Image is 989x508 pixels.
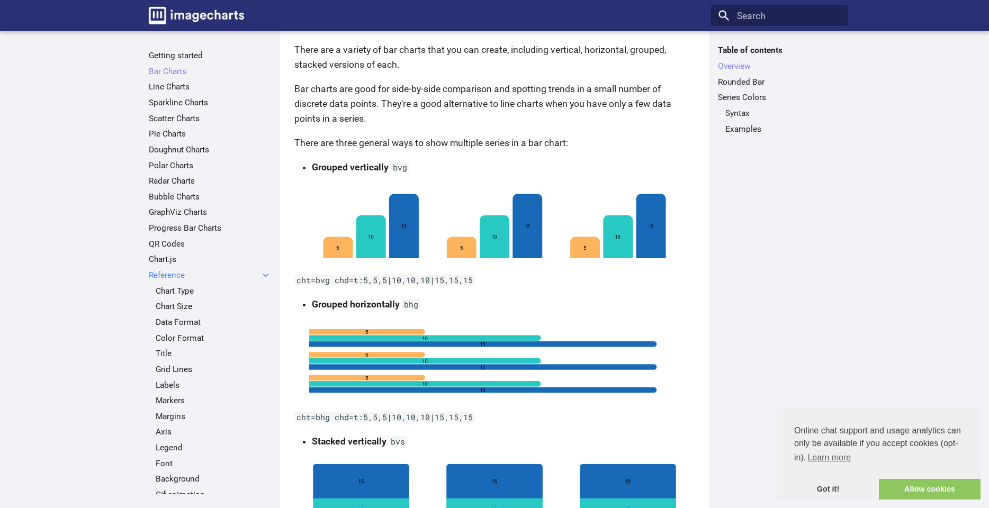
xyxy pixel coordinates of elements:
a: Markers [156,395,271,406]
nav: Table of contents [711,45,847,134]
a: Labels [156,380,271,391]
a: Examples [725,124,841,134]
a: Bubble Charts [149,192,271,202]
a: Pie Charts [149,129,271,139]
a: GraphViz Charts [149,207,271,217]
nav: Series Colors [718,108,840,134]
a: Polar Charts [149,160,271,171]
img: chart [309,184,680,264]
a: Color Format [156,333,271,343]
a: Image-Charts documentation [144,2,249,29]
a: Line Charts [149,81,271,92]
a: Background [156,474,271,484]
label: Table of contents [711,45,847,56]
a: Sparkline Charts [149,97,271,108]
a: Axis [156,427,271,437]
a: Data Format [156,317,271,328]
a: allow cookies [879,479,981,500]
a: Rounded Bar [718,77,840,87]
strong: Grouped horizontally [312,299,400,310]
a: Progress Bar Charts [149,223,271,233]
a: Getting started [149,50,271,61]
a: Doughnut Charts [149,144,271,155]
a: Grid Lines [156,364,271,375]
a: learn more about cookies [806,450,852,466]
a: QR Codes [149,239,271,249]
a: Scatter Charts [149,113,271,124]
strong: Grouped vertically [312,162,389,173]
img: chart [309,321,680,401]
img: logo [149,7,244,24]
input: Search [711,5,847,26]
div: cookieconsent [777,407,981,500]
a: Syntax [725,108,841,119]
a: Bar Charts [149,66,271,77]
code: cht=bvg chd=t:5,5,5|10,10,10|15,15,15 [294,275,475,285]
a: Radar Charts [149,176,271,186]
label: Reference [149,270,271,280]
a: Chart Size [156,301,271,312]
p: There are a variety of bar charts that you can create, including vertical, horizontal, grouped, s... [294,42,695,72]
a: Gif animation [156,489,271,500]
span: Online chat support and usage analytics can only be available if you accept cookies (opt-in). [794,424,964,466]
p: There are three general ways to show multiple series in a bar chart: [294,135,695,150]
code: bhg [402,299,421,310]
a: Chart.js [149,254,271,265]
code: cht=bhg chd=t:5,5,5|10,10,10|15,15,15 [294,412,475,422]
a: Title [156,348,271,359]
code: bvg [391,162,410,173]
a: Overview [718,61,840,71]
a: dismiss cookie message [777,479,879,500]
code: bvs [389,436,408,447]
p: Bar charts are good for side-by-side comparison and spotting trends in a small number of discrete... [294,81,695,126]
a: Margins [156,411,271,422]
a: Legend [156,442,271,453]
a: Font [156,458,271,469]
a: Series Colors [718,92,840,103]
a: Chart Type [156,286,271,296]
strong: Stacked vertically [312,436,386,447]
